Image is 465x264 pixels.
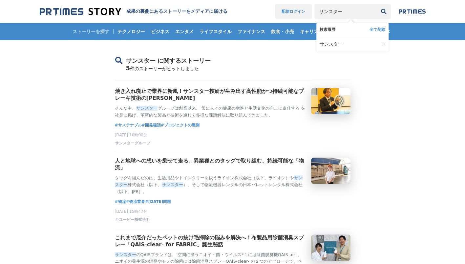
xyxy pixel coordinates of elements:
a: #プロジェクトの裏側 [161,122,200,128]
span: サンスター に関するストーリー [126,57,211,64]
span: 検索履歴 [320,27,335,33]
a: キャリア・教育 [297,23,335,40]
span: のストーリーがヒットしました [135,66,199,71]
button: 検索 [376,4,391,19]
a: 配信ログイン [275,4,312,19]
span: サンスターグループ [115,141,150,146]
em: サンスター [136,106,158,111]
div: 5 [115,65,350,80]
h3: 焼き入れ廃止で業界に新風！サンスター技研が生み出す高性能かつ持続可能なブレーキ技術の[PERSON_NAME] [115,88,306,102]
span: エンタメ [173,29,196,34]
img: prtimes [399,9,426,14]
input: キーワードで検索 [314,4,376,19]
em: サンスター [115,252,136,257]
span: キユーピー株式会社 [115,217,150,223]
span: 飲食・小売 [268,29,297,34]
span: サンスター [320,41,343,47]
h3: これまで厄介だったペットの抜け毛掃除の悩みを解決へ！布製品用除菌消臭スプレー「QAIS-clear- for FABRIC」誕生秘話 [115,234,306,248]
a: 人と地球への想いを乗せて走る。異業種とのタッグで取り組む、持続可能な「物流」タッグを組んだのは、生活用品やトイレタリーを扱うライオン株式会社（以下、ライオン）やサンスター株式会社（以下、サンスタ... [115,158,350,195]
a: #サステナブル [115,122,142,128]
span: ファイナンス [235,29,268,34]
span: 件 [130,66,135,71]
a: キユーピー株式会社 [115,219,150,224]
p: タッグを組んだのは、生活用品やトイレタリーを扱うライオン株式会社（以下、ライオン）や 株式会社（以下、 ）、そして物流機器レンタルの日本パレットレンタル株式会社（以下、JPR）。 [115,175,306,195]
img: 成果の裏側にあるストーリーをメディアに届ける [40,7,121,16]
a: エンタメ [173,23,196,40]
a: #物流 [115,198,126,205]
p: [DATE] 10時00分 [115,132,350,138]
a: 焼き入れ廃止で業界に新風！サンスター技研が生み出す高性能かつ持続可能なブレーキ技術の[PERSON_NAME]そんな中、サンスターグループは創業以来、 常に人々の健康の増進と生活文化の向上に奉仕... [115,88,350,119]
a: サンスターグループ [115,142,150,147]
span: ライフスタイル [197,29,234,34]
a: 成果の裏側にあるストーリーをメディアに届ける 成果の裏側にあるストーリーをメディアに届ける [40,7,227,16]
a: ライフスタイル [197,23,234,40]
a: テクノロジー [115,23,148,40]
em: サンスター [162,182,183,187]
a: #開発秘話 [142,122,161,128]
a: 飲食・小売 [268,23,297,40]
button: 全て削除 [370,27,385,33]
a: #[DATE]問題 [145,198,171,205]
h1: 成果の裏側にあるストーリーをメディアに届ける [126,9,227,14]
a: ビジネス [148,23,172,40]
span: ビジネス [148,29,172,34]
a: サンスター [320,37,379,52]
h3: 人と地球への想いを乗せて走る。異業種とのタッグで取り組む、持続可能な「物流」 [115,158,306,171]
a: ファイナンス [235,23,268,40]
p: [DATE] 15時47分 [115,209,350,214]
span: キャリア・教育 [297,29,335,34]
a: #物流業界 [126,198,145,205]
span: テクノロジー [115,29,148,34]
p: そんな中、 グループは創業以来、 常に人々の健康の増進と生活文化の向上に奉仕する を社是に掲げ、革新的な製品と技術を通じて多様な課題解決に取り組んできました。 [115,105,306,119]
